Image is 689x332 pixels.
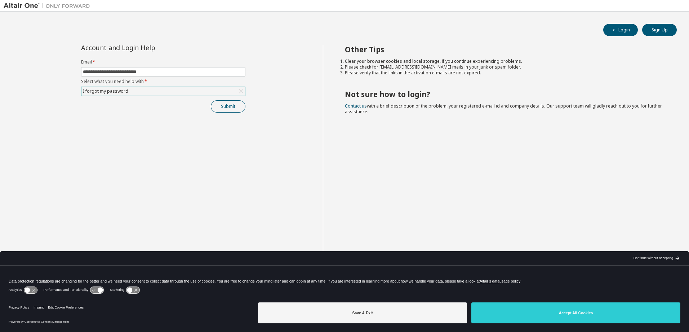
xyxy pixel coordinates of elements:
a: Contact us [345,103,367,109]
button: Submit [211,100,245,113]
div: I forgot my password [82,87,129,95]
li: Please verify that the links in the activation e-mails are not expired. [345,70,664,76]
div: Account and Login Help [81,45,213,51]
h2: Other Tips [345,45,664,54]
li: Clear your browser cookies and local storage, if you continue experiencing problems. [345,58,664,64]
li: Please check for [EMAIL_ADDRESS][DOMAIN_NAME] mails in your junk or spam folder. [345,64,664,70]
label: Select what you need help with [81,79,245,84]
h2: Not sure how to login? [345,89,664,99]
button: Sign Up [642,24,677,36]
button: Login [603,24,638,36]
span: with a brief description of the problem, your registered e-mail id and company details. Our suppo... [345,103,662,115]
label: Email [81,59,245,65]
div: I forgot my password [81,87,245,96]
img: Altair One [4,2,94,9]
